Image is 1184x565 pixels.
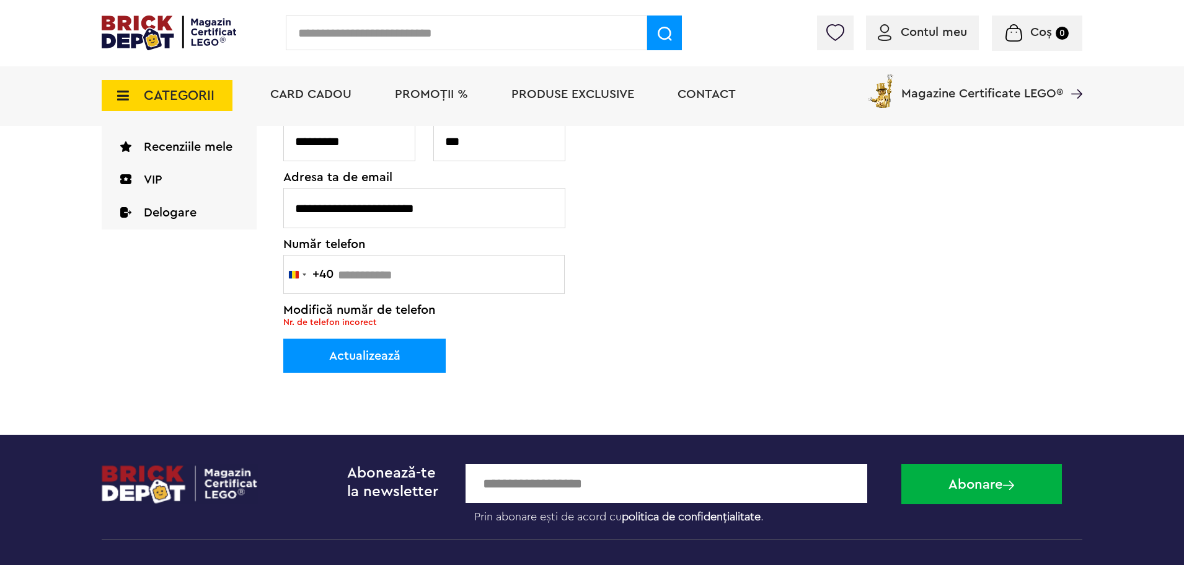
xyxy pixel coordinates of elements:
div: Nr. de telefon incorect [283,316,552,329]
label: Adresa ta de email [283,171,566,184]
a: PROMOȚII % [395,88,468,100]
a: Produse exclusive [511,88,634,100]
label: Prin abonare ești de acord cu . [466,503,892,524]
span: Magazine Certificate LEGO® [901,71,1063,100]
a: Delogare [102,197,257,229]
a: Contact [678,88,736,100]
span: Coș [1030,26,1052,38]
button: Abonare [901,464,1062,504]
img: Abonare [1003,481,1014,490]
span: Abonează-te la newsletter [347,466,438,499]
a: Recenziile mele [102,131,257,164]
small: 0 [1056,27,1069,40]
a: Contul meu [878,26,967,38]
a: Magazine Certificate LEGO® [1063,71,1082,84]
button: Actualizează [283,339,446,373]
a: VIP [102,164,257,197]
a: Card Cadou [270,88,351,100]
img: footerlogo [102,464,258,504]
span: Modifică număr de telefon [283,304,435,316]
span: CATEGORII [144,89,214,102]
a: politica de confidențialitate [622,511,761,522]
span: Contul meu [901,26,967,38]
